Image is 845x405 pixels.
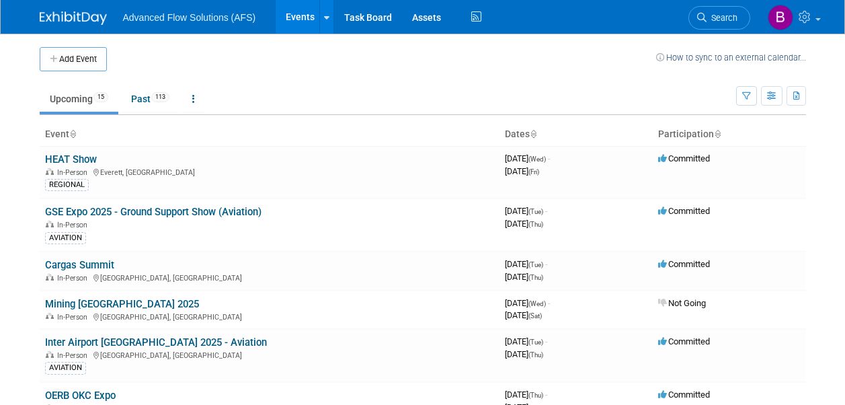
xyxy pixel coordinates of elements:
[528,221,543,228] span: (Thu)
[548,153,550,163] span: -
[530,128,536,139] a: Sort by Start Date
[505,310,542,320] span: [DATE]
[46,274,54,281] img: In-Person Event
[45,206,261,218] a: GSE Expo 2025 - Ground Support Show (Aviation)
[499,123,653,146] th: Dates
[545,336,547,346] span: -
[57,313,91,322] span: In-Person
[528,392,543,399] span: (Thu)
[505,298,550,308] span: [DATE]
[93,92,108,102] span: 15
[545,206,547,216] span: -
[658,206,710,216] span: Committed
[528,208,543,215] span: (Tue)
[46,168,54,175] img: In-Person Event
[505,390,547,400] span: [DATE]
[656,52,806,63] a: How to sync to an external calendar...
[45,349,494,360] div: [GEOGRAPHIC_DATA], [GEOGRAPHIC_DATA]
[505,259,547,269] span: [DATE]
[658,390,710,400] span: Committed
[45,166,494,177] div: Everett, [GEOGRAPHIC_DATA]
[714,128,721,139] a: Sort by Participation Type
[45,298,199,310] a: Mining [GEOGRAPHIC_DATA] 2025
[528,168,539,176] span: (Fri)
[40,123,499,146] th: Event
[528,351,543,359] span: (Thu)
[69,128,76,139] a: Sort by Event Name
[505,166,539,176] span: [DATE]
[45,362,86,374] div: AVIATION
[545,390,547,400] span: -
[548,298,550,308] span: -
[40,47,107,71] button: Add Event
[57,221,91,229] span: In-Person
[121,86,179,112] a: Past113
[45,390,116,402] a: OERB OKC Expo
[46,221,54,227] img: In-Person Event
[505,153,550,163] span: [DATE]
[45,311,494,322] div: [GEOGRAPHIC_DATA], [GEOGRAPHIC_DATA]
[40,11,107,25] img: ExhibitDay
[528,274,543,281] span: (Thu)
[40,86,118,112] a: Upcoming15
[505,349,543,359] span: [DATE]
[528,338,543,346] span: (Tue)
[528,300,546,307] span: (Wed)
[46,351,54,358] img: In-Person Event
[658,336,710,346] span: Committed
[505,336,547,346] span: [DATE]
[505,272,543,282] span: [DATE]
[658,153,710,163] span: Committed
[45,272,494,283] div: [GEOGRAPHIC_DATA], [GEOGRAPHIC_DATA]
[505,206,547,216] span: [DATE]
[505,219,543,229] span: [DATE]
[45,179,89,191] div: REGIONAL
[528,261,543,268] span: (Tue)
[46,313,54,320] img: In-Person Event
[528,155,546,163] span: (Wed)
[57,274,91,283] span: In-Person
[57,168,91,177] span: In-Person
[151,92,169,102] span: 113
[768,5,793,30] img: Ben Nolen
[653,123,806,146] th: Participation
[528,312,542,320] span: (Sat)
[57,351,91,360] span: In-Person
[45,336,267,348] a: Inter Airport [GEOGRAPHIC_DATA] 2025 - Aviation
[688,6,750,30] a: Search
[45,232,86,244] div: AVIATION
[45,259,114,271] a: Cargas Summit
[658,259,710,269] span: Committed
[707,13,737,23] span: Search
[658,298,706,308] span: Not Going
[45,153,97,165] a: HEAT Show
[545,259,547,269] span: -
[123,12,256,23] span: Advanced Flow Solutions (AFS)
